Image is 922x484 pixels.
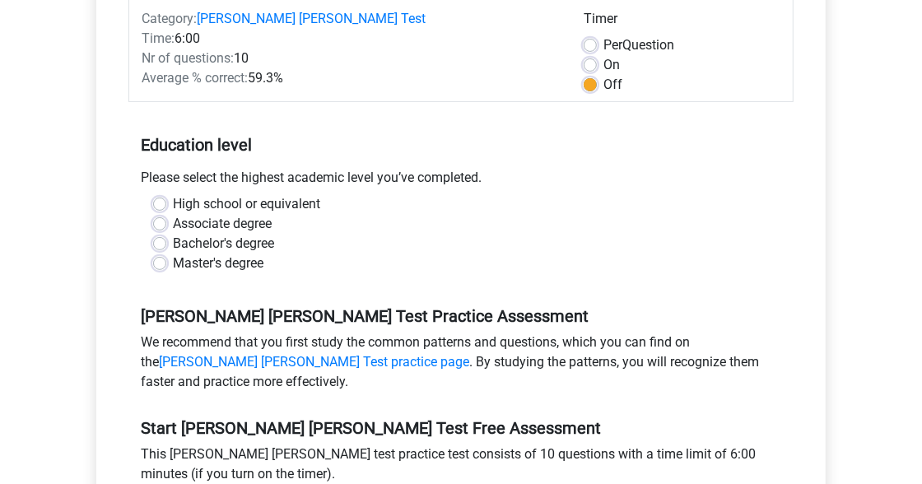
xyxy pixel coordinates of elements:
h5: Start [PERSON_NAME] [PERSON_NAME] Test Free Assessment [141,418,781,438]
div: Timer [584,9,780,35]
span: Category: [142,11,197,26]
label: Question [603,35,674,55]
label: Master's degree [173,254,263,273]
label: Associate degree [173,214,272,234]
div: Please select the highest academic level you’ve completed. [128,168,794,194]
label: Bachelor's degree [173,234,274,254]
span: Per [603,37,622,53]
h5: Education level [141,128,781,161]
div: 10 [129,49,571,68]
label: Off [603,75,622,95]
div: We recommend that you first study the common patterns and questions, which you can find on the . ... [128,333,794,398]
div: 6:00 [129,29,571,49]
span: Average % correct: [142,70,248,86]
span: Nr of questions: [142,50,234,66]
label: High school or equivalent [173,194,320,214]
span: Time: [142,30,175,46]
div: 59.3% [129,68,571,88]
a: [PERSON_NAME] [PERSON_NAME] Test [197,11,426,26]
h5: [PERSON_NAME] [PERSON_NAME] Test Practice Assessment [141,306,781,326]
a: [PERSON_NAME] [PERSON_NAME] Test practice page [159,354,469,370]
label: On [603,55,620,75]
